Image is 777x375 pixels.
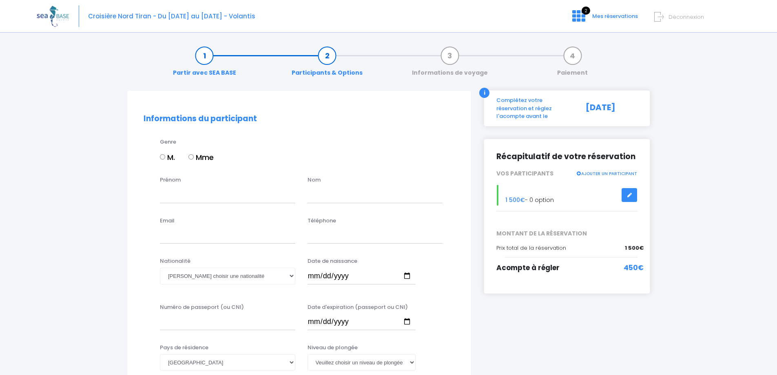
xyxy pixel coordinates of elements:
[408,51,492,77] a: Informations de voyage
[160,303,244,311] label: Numéro de passeport (ou CNI)
[88,12,255,20] span: Croisière Nord Tiran - Du [DATE] au [DATE] - Volantis
[582,7,590,15] span: 2
[490,185,644,206] div: - 0 option
[505,196,525,204] span: 1 500€
[308,257,357,265] label: Date de naissance
[580,96,644,120] div: [DATE]
[308,217,336,225] label: Téléphone
[624,263,644,273] span: 450€
[553,51,592,77] a: Paiement
[490,96,580,120] div: Complétez votre réservation et réglez l'acompte avant le
[160,344,208,352] label: Pays de résidence
[592,12,638,20] span: Mes réservations
[576,169,637,177] a: AJOUTER UN PARTICIPANT
[160,217,175,225] label: Email
[160,257,190,265] label: Nationalité
[479,88,489,98] div: i
[490,169,644,178] div: VOS PARTICIPANTS
[625,244,644,252] span: 1 500€
[490,229,644,238] span: MONTANT DE LA RÉSERVATION
[160,138,176,146] label: Genre
[288,51,367,77] a: Participants & Options
[188,154,194,160] input: Mme
[496,263,560,273] span: Acompte à régler
[566,15,643,23] a: 2 Mes réservations
[496,151,638,162] h2: Récapitulatif de votre réservation
[308,344,358,352] label: Niveau de plongée
[160,152,175,163] label: M.
[188,152,214,163] label: Mme
[496,244,566,252] span: Prix total de la réservation
[160,154,165,160] input: M.
[308,176,321,184] label: Nom
[669,13,704,21] span: Déconnexion
[308,303,408,311] label: Date d'expiration (passeport ou CNI)
[169,51,240,77] a: Partir avec SEA BASE
[144,114,455,124] h2: Informations du participant
[160,176,181,184] label: Prénom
